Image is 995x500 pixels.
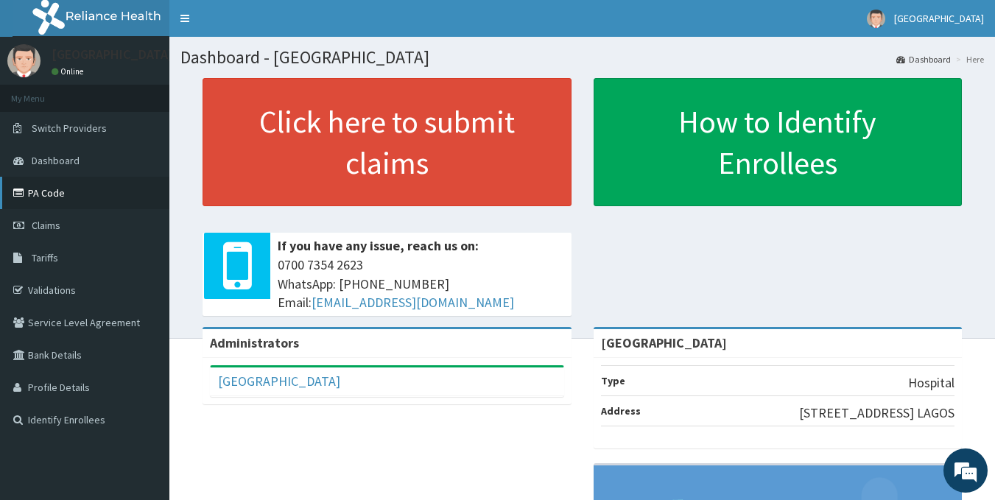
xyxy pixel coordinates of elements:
p: [STREET_ADDRESS] LAGOS [799,404,954,423]
a: Online [52,66,87,77]
b: If you have any issue, reach us on: [278,237,479,254]
img: User Image [7,44,41,77]
b: Address [601,404,641,418]
span: Claims [32,219,60,232]
a: Dashboard [896,53,951,66]
h1: Dashboard - [GEOGRAPHIC_DATA] [180,48,984,67]
a: [GEOGRAPHIC_DATA] [218,373,340,390]
span: [GEOGRAPHIC_DATA] [894,12,984,25]
li: Here [952,53,984,66]
p: [GEOGRAPHIC_DATA] [52,48,173,61]
span: Tariffs [32,251,58,264]
img: User Image [867,10,885,28]
b: Type [601,374,625,387]
a: How to Identify Enrollees [594,78,963,206]
a: Click here to submit claims [203,78,572,206]
strong: [GEOGRAPHIC_DATA] [601,334,727,351]
span: Dashboard [32,154,80,167]
span: Switch Providers [32,122,107,135]
span: 0700 7354 2623 WhatsApp: [PHONE_NUMBER] Email: [278,256,564,312]
b: Administrators [210,334,299,351]
p: Hospital [908,373,954,392]
a: [EMAIL_ADDRESS][DOMAIN_NAME] [312,294,514,311]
